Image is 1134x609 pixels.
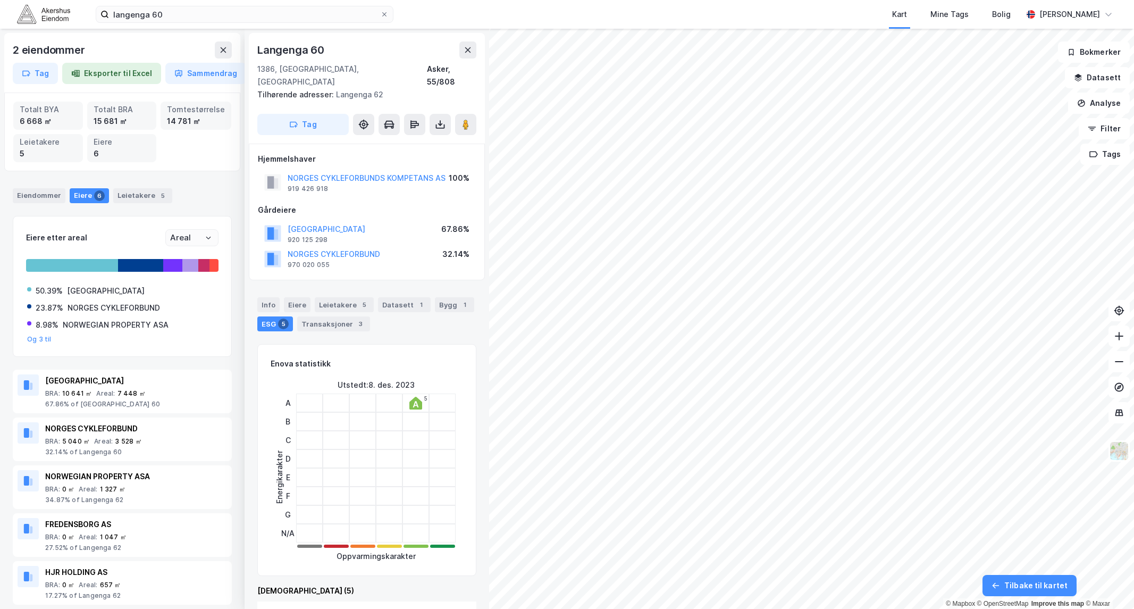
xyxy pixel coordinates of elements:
div: 6 668 ㎡ [20,115,77,127]
div: Eiere [70,188,109,203]
div: BRA : [45,485,60,494]
div: Leietakere [20,136,77,148]
div: 7 448 ㎡ [117,389,146,398]
div: 5 [157,190,168,201]
div: 14 781 ㎡ [167,115,225,127]
div: Mine Tags [930,8,969,21]
div: [GEOGRAPHIC_DATA] [45,374,227,387]
div: 50.39% [36,285,63,297]
a: OpenStreetMap [977,600,1029,607]
div: [DEMOGRAPHIC_DATA] (5) [257,585,476,597]
div: 1 [416,299,426,310]
button: Tag [257,114,349,135]
div: [GEOGRAPHIC_DATA] [67,285,145,297]
img: akershus-eiendom-logo.9091f326c980b4bce74ccdd9f866810c.svg [17,5,70,23]
div: Eiendommer [13,188,65,203]
div: Energikarakter [273,451,286,504]
div: Gårdeiere [258,204,476,216]
div: 5 040 ㎡ [62,437,90,446]
div: 920 125 298 [288,236,327,244]
div: Areal : [79,485,97,494]
div: NORWEGIAN PROPERTY ASA [63,319,169,331]
div: 100% [449,172,469,185]
button: Filter [1079,118,1130,139]
div: NORWEGIAN PROPERTY ASA [45,470,227,483]
div: Asker, 55/808 [427,63,476,88]
button: Tags [1080,144,1130,165]
div: Areal : [79,581,97,589]
div: BRA : [45,389,60,398]
div: D [281,449,295,468]
button: Og 3 til [27,335,52,344]
div: BRA : [45,533,60,541]
button: Bokmerker [1058,41,1130,63]
div: Kart [892,8,907,21]
div: 5 [278,319,289,329]
div: 0 ㎡ [62,533,75,541]
a: Improve this map [1031,600,1084,607]
div: B [281,412,295,431]
div: HJR HOLDING AS [45,566,227,579]
div: 17.27% of Langenga 62 [45,591,227,600]
div: 5 [424,395,427,402]
div: Eiere [284,297,310,312]
div: Bolig [992,8,1011,21]
div: 1386, [GEOGRAPHIC_DATA], [GEOGRAPHIC_DATA] [257,63,427,88]
div: Leietakere [315,297,374,312]
div: 32.14% of Langenga 60 [45,448,227,456]
div: 919 426 918 [288,185,328,193]
div: Areal : [79,533,97,541]
div: Info [257,297,280,312]
button: Datasett [1065,67,1130,88]
div: 2 eiendommer [13,41,87,59]
div: NORGES CYKLEFORBUND [68,302,160,314]
div: 10 641 ㎡ [62,389,93,398]
a: Mapbox [946,600,975,607]
div: 657 ㎡ [100,581,121,589]
div: [PERSON_NAME] [1039,8,1100,21]
div: ESG [257,316,293,331]
div: 1 [459,299,470,310]
span: Tilhørende adresser: [257,90,336,99]
div: Bygg [435,297,474,312]
div: E [281,468,295,487]
div: NORGES CYKLEFORBUND [45,422,227,435]
div: 27.52% of Langenga 62 [45,544,227,552]
div: Oppvarmingskarakter [337,550,416,563]
div: 5 [20,148,77,160]
div: 8.98% [36,319,58,331]
div: 34.87% of Langenga 62 [45,496,227,504]
div: BRA : [45,437,60,446]
div: 5 [359,299,369,310]
div: 67.86% [441,223,469,236]
div: BRA : [45,581,60,589]
div: N/A [281,524,295,543]
div: 6 [94,148,150,160]
div: FREDENSBORG AS [45,518,227,531]
div: 32.14% [442,248,469,261]
div: 15 681 ㎡ [94,115,150,127]
button: Tag [13,63,58,84]
div: 6 [94,190,105,201]
button: Sammendrag [165,63,246,84]
button: Tilbake til kartet [982,575,1077,596]
div: G [281,505,295,524]
input: Søk på adresse, matrikkel, gårdeiere, leietakere eller personer [109,6,380,22]
div: Transaksjoner [297,316,370,331]
input: ClearOpen [166,230,218,246]
div: 23.87% [36,302,63,314]
div: Utstedt : 8. des. 2023 [338,379,415,391]
div: 3 528 ㎡ [115,437,141,446]
div: 0 ㎡ [62,581,75,589]
div: 0 ㎡ [62,485,75,494]
div: Eiere [94,136,150,148]
button: Open [204,233,213,242]
div: 1 327 ㎡ [100,485,125,494]
div: A [281,394,295,412]
div: Totalt BRA [94,104,150,115]
div: 3 [355,319,366,329]
img: Z [1109,441,1129,461]
div: Leietakere [113,188,172,203]
div: Kontrollprogram for chat [1081,558,1134,609]
button: Analyse [1068,93,1130,114]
